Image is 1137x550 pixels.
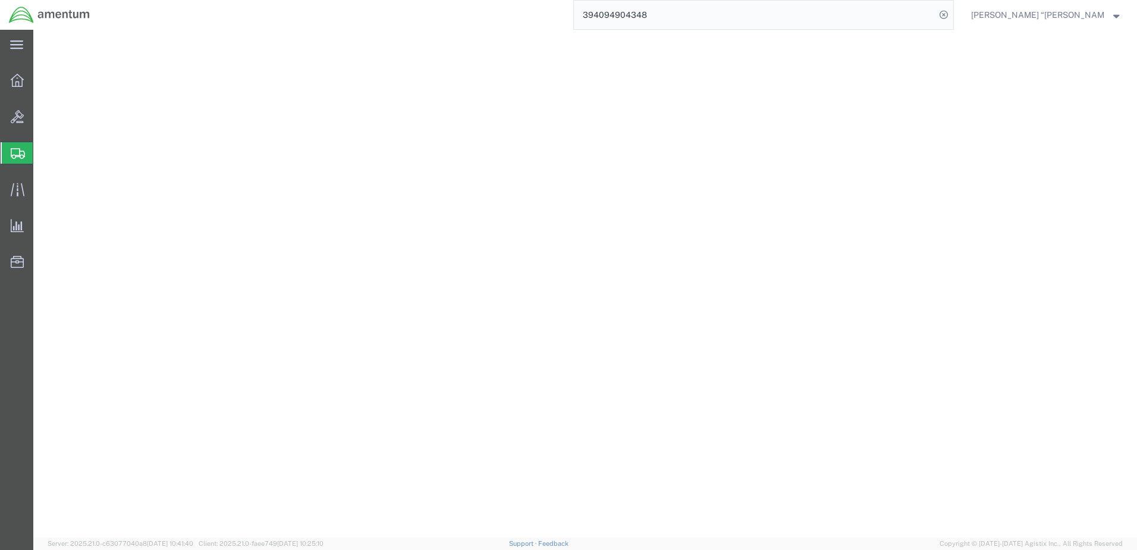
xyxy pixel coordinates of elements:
[199,540,323,547] span: Client: 2025.21.0-faee749
[940,539,1123,549] span: Copyright © [DATE]-[DATE] Agistix Inc., All Rights Reserved
[509,540,539,547] a: Support
[574,1,935,29] input: Search for shipment number, reference number
[33,30,1137,537] iframe: FS Legacy Container
[277,540,323,547] span: [DATE] 10:25:10
[538,540,568,547] a: Feedback
[48,540,193,547] span: Server: 2025.21.0-c63077040a8
[147,540,193,547] span: [DATE] 10:41:40
[8,6,90,24] img: logo
[970,8,1120,22] button: [PERSON_NAME] “[PERSON_NAME]” [PERSON_NAME]
[971,8,1105,21] span: Courtney “Levi” Rabel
